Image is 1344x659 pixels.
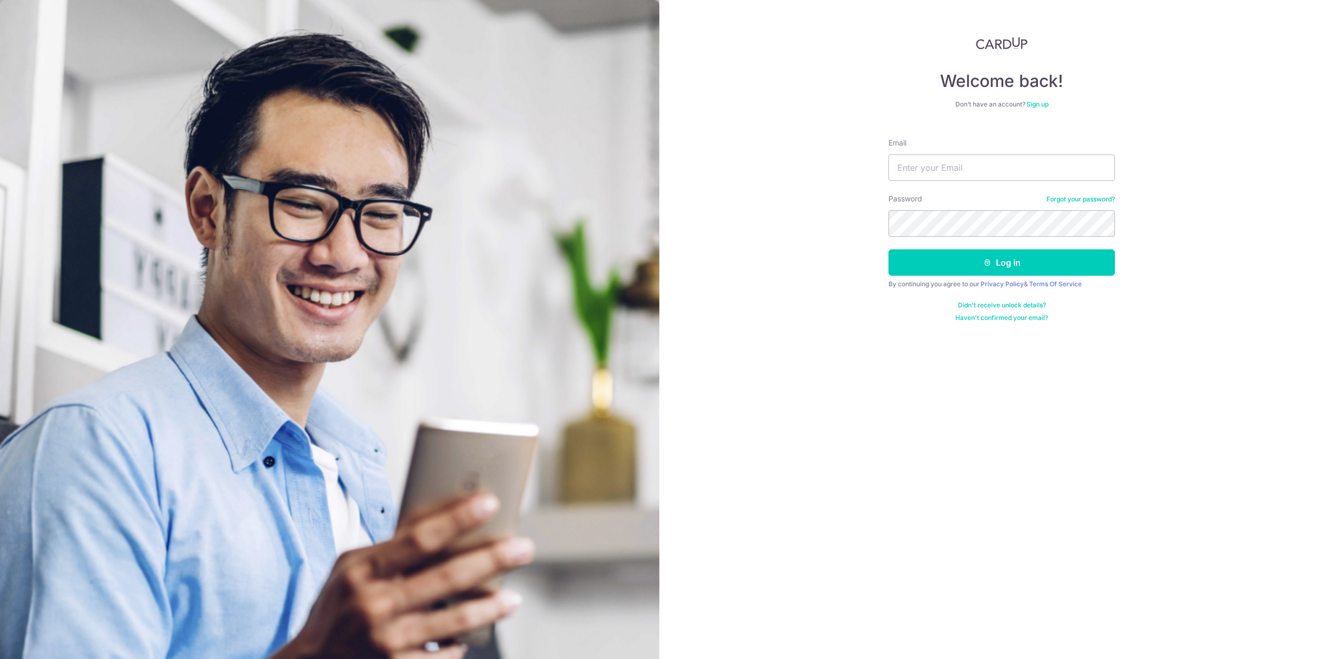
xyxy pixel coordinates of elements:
label: Email [888,138,906,148]
div: By continuing you agree to our & [888,280,1115,288]
label: Password [888,193,922,204]
input: Enter your Email [888,154,1115,181]
a: Forgot your password? [1046,195,1115,203]
a: Terms Of Service [1029,280,1082,288]
h4: Welcome back! [888,71,1115,92]
a: Haven't confirmed your email? [955,314,1048,322]
div: Don’t have an account? [888,100,1115,109]
a: Sign up [1026,100,1049,108]
img: CardUp Logo [976,37,1027,50]
a: Privacy Policy [981,280,1024,288]
a: Didn't receive unlock details? [958,301,1046,309]
button: Log in [888,249,1115,276]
